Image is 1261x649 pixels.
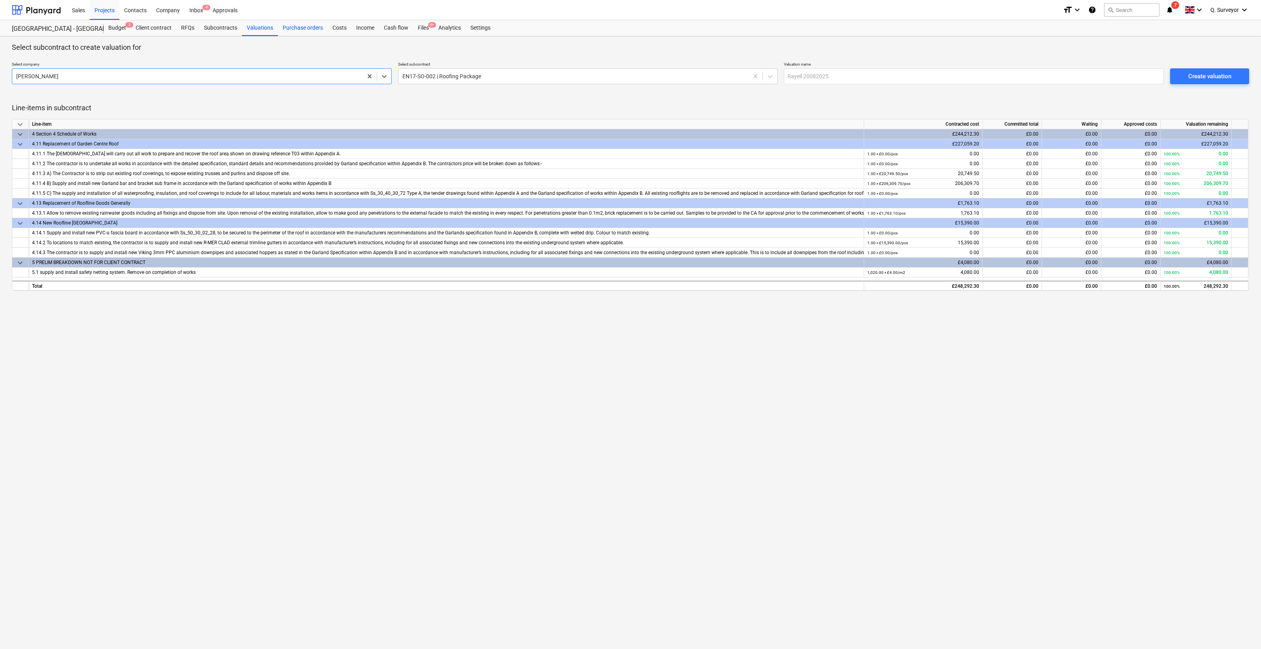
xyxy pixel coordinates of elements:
[1145,151,1157,157] span: £0.00
[242,20,278,36] a: Valuations
[12,25,94,33] div: [GEOGRAPHIC_DATA] - [GEOGRAPHIC_DATA] ([PERSON_NAME][GEOGRAPHIC_DATA])
[32,189,861,198] div: 4.11.5 C) The supply and installation of all waterproofing, insulation, and roof coverings to inc...
[867,162,898,166] small: 1.00 × £0.00 / pcs
[1085,250,1098,255] span: £0.00
[1101,258,1161,268] div: £0.00
[1085,161,1098,166] span: £0.00
[1026,151,1038,157] span: £0.00
[867,181,910,186] small: 1.00 × £206,309.70 / pcs
[1101,198,1161,208] div: £0.00
[867,152,898,156] small: 1.00 × £0.00 / pcs
[1104,3,1159,17] button: Search
[1101,218,1161,228] div: £0.00
[1164,181,1180,186] small: 100.00%
[983,218,1042,228] div: £0.00
[15,199,25,208] span: keyboard_arrow_down
[32,238,861,248] div: 4.14.2 To locations to match existing, the contractor is to supply and install new R-MER CLAD ext...
[784,62,1164,68] p: Valuation name
[983,119,1042,129] div: Committed total
[131,20,176,36] div: Client contract
[1072,5,1082,15] i: keyboard_arrow_down
[1042,129,1101,139] div: £0.00
[32,139,861,149] div: 4.11 Replacement of Garden Centre Roof
[867,238,979,248] div: 15,390.00
[1042,218,1101,228] div: £0.00
[867,231,898,235] small: 1.00 × £0.00 / pcs
[32,179,861,189] div: 4.11.4 B) Supply and install new Garland bar and bracket sub frame in accordance with the Garland...
[1164,238,1228,248] div: 15,390.00
[867,248,979,258] div: 0.00
[1164,159,1228,169] div: 0.00
[32,248,861,258] div: 4.14.3 The contractor is to supply and install new Viking 3mm PPC aluminium downpipes and associa...
[29,281,864,291] div: Total
[983,198,1042,208] div: £0.00
[32,149,861,159] div: 4.11.1 The [DEMOGRAPHIC_DATA] will carry out all work to prepare and recover the roof area shown ...
[1210,7,1239,13] span: Q. Surveyor
[983,281,1042,291] div: £0.00
[867,241,908,245] small: 1.00 × £15,390.00 / pcs
[983,129,1042,139] div: £0.00
[29,119,864,129] div: Line-item
[199,20,242,36] a: Subcontracts
[176,20,199,36] a: RFQs
[1145,171,1157,176] span: £0.00
[1164,152,1180,156] small: 100.00%
[1026,210,1038,216] span: £0.00
[1170,68,1249,84] button: Create valuation
[434,20,466,36] div: Analytics
[1026,230,1038,236] span: £0.00
[1042,119,1101,129] div: Waiting
[15,258,25,268] span: keyboard_arrow_down
[1101,281,1161,291] div: £0.00
[379,20,413,36] a: Cash flow
[1088,5,1096,15] i: Knowledge base
[1161,218,1232,228] div: £15,390.00
[1026,240,1038,245] span: £0.00
[864,198,983,208] div: £1,763.10
[1164,211,1180,215] small: 100.00%
[1101,129,1161,139] div: £0.00
[983,139,1042,149] div: £0.00
[867,228,979,238] div: 0.00
[413,20,434,36] a: Files9+
[1026,181,1038,186] span: £0.00
[15,130,25,139] span: keyboard_arrow_down
[278,20,328,36] div: Purchase orders
[864,218,983,228] div: £15,390.00
[1101,119,1161,129] div: Approved costs
[1164,228,1228,238] div: 0.00
[32,228,861,238] div: 4.14.1 Supply and install new PVC-u fascia board in accordance with Ss_50_30_02_28, to be secured...
[12,103,1249,113] p: Line-items in subcontract
[1164,241,1180,245] small: 100.00%
[1085,191,1098,196] span: £0.00
[864,139,983,149] div: £227,059.20
[1145,270,1157,275] span: £0.00
[32,169,861,179] div: 4.11.3 A) The Contractor is to strip out existing roof coverings, to expose existing trusses and ...
[1164,149,1228,159] div: 0.00
[1026,171,1038,176] span: £0.00
[1026,191,1038,196] span: £0.00
[32,159,861,169] div: 4.11.2 The contractor is to undertake all works in accordance with the detailed specification, st...
[32,258,861,268] div: 5 PRELIM BREAKDOWN NOT FOR CLIENT CONTRACT
[104,20,131,36] a: Budget2
[466,20,495,36] a: Settings
[867,189,979,198] div: 0.00
[1145,191,1157,196] span: £0.00
[1108,7,1114,13] span: search
[1101,139,1161,149] div: £0.00
[867,191,898,196] small: 1.00 × £0.00 / pcs
[1195,5,1204,15] i: keyboard_arrow_down
[1164,268,1228,277] div: 4,080.00
[104,20,131,36] div: Budget
[413,20,434,36] div: Files
[1164,281,1228,291] div: 248,292.30
[32,129,861,139] div: 4 Section 4 Schedule of Works
[428,22,436,28] span: 9+
[328,20,351,36] div: Costs
[1161,139,1232,149] div: £227,059.20
[1164,172,1180,176] small: 100.00%
[867,149,979,159] div: 0.00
